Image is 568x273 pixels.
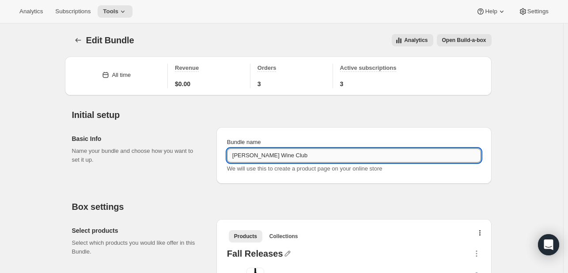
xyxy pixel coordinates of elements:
[227,148,481,163] input: ie. Smoothie box
[72,34,84,46] button: Bundles
[72,110,492,120] h2: Initial setup
[86,35,134,45] span: Edit Bundle
[471,5,511,18] button: Help
[257,80,261,88] span: 3
[98,5,133,18] button: Tools
[404,37,428,44] span: Analytics
[527,8,549,15] span: Settings
[234,233,257,240] span: Products
[175,64,199,71] span: Revenue
[257,64,276,71] span: Orders
[513,5,554,18] button: Settings
[19,8,43,15] span: Analytics
[437,34,492,46] button: View links to open the build-a-box on the online store
[227,165,382,172] span: We will use this to create a product page on your online store
[72,226,202,235] h2: Select products
[14,5,48,18] button: Analytics
[103,8,118,15] span: Tools
[340,80,344,88] span: 3
[485,8,497,15] span: Help
[538,234,559,255] div: Open Intercom Messenger
[112,71,131,80] div: All time
[227,249,283,261] div: Fall Releases
[50,5,96,18] button: Subscriptions
[55,8,91,15] span: Subscriptions
[227,139,261,145] span: Bundle name
[72,147,202,164] p: Name your bundle and choose how you want to set it up.
[269,233,298,240] span: Collections
[175,80,190,88] span: $0.00
[340,64,397,71] span: Active subscriptions
[442,37,486,44] span: Open Build-a-box
[72,239,202,256] p: Select which products you would like offer in this Bundle.
[72,201,492,212] h2: Box settings
[392,34,433,46] button: View all analytics related to this specific bundles, within certain timeframes
[72,134,202,143] h2: Basic Info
